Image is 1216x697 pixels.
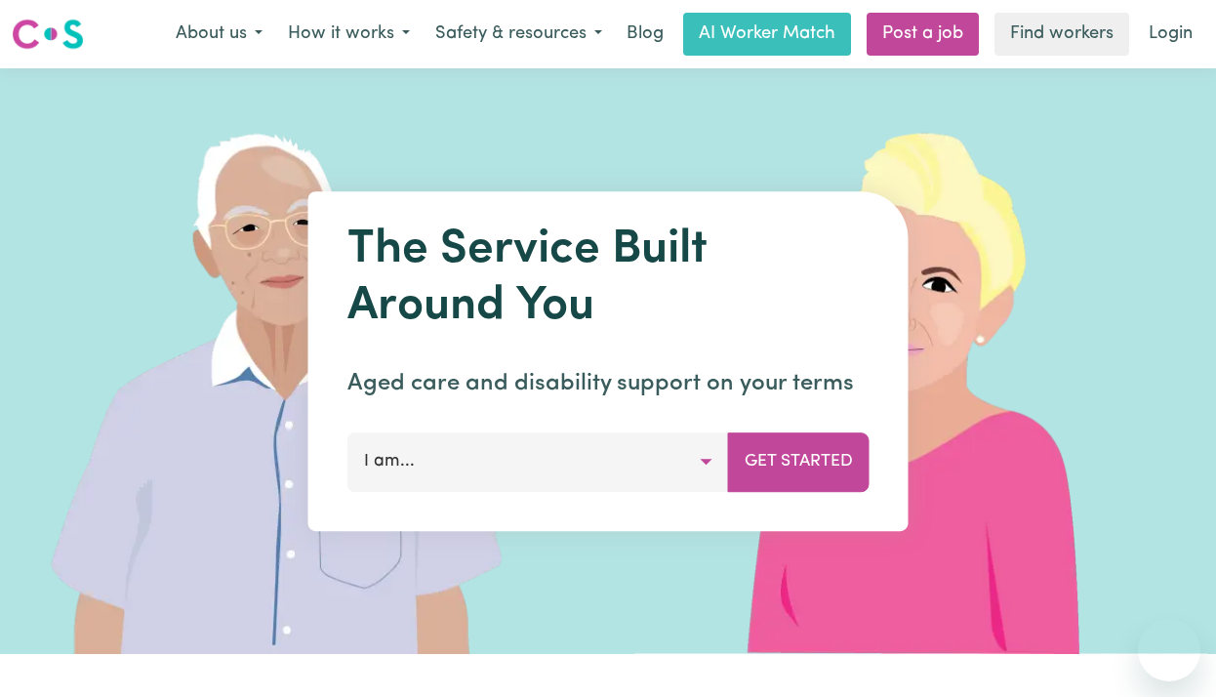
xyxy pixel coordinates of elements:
button: Safety & resources [423,14,615,55]
button: I am... [347,432,729,491]
a: Blog [615,13,675,56]
a: AI Worker Match [683,13,851,56]
button: Get Started [728,432,870,491]
a: Find workers [994,13,1129,56]
p: Aged care and disability support on your terms [347,366,870,401]
button: About us [163,14,275,55]
a: Careseekers logo [12,12,84,57]
h1: The Service Built Around You [347,223,870,335]
a: Login [1137,13,1204,56]
a: Post a job [867,13,979,56]
img: Careseekers logo [12,17,84,52]
button: How it works [275,14,423,55]
iframe: Button to launch messaging window [1138,619,1200,681]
